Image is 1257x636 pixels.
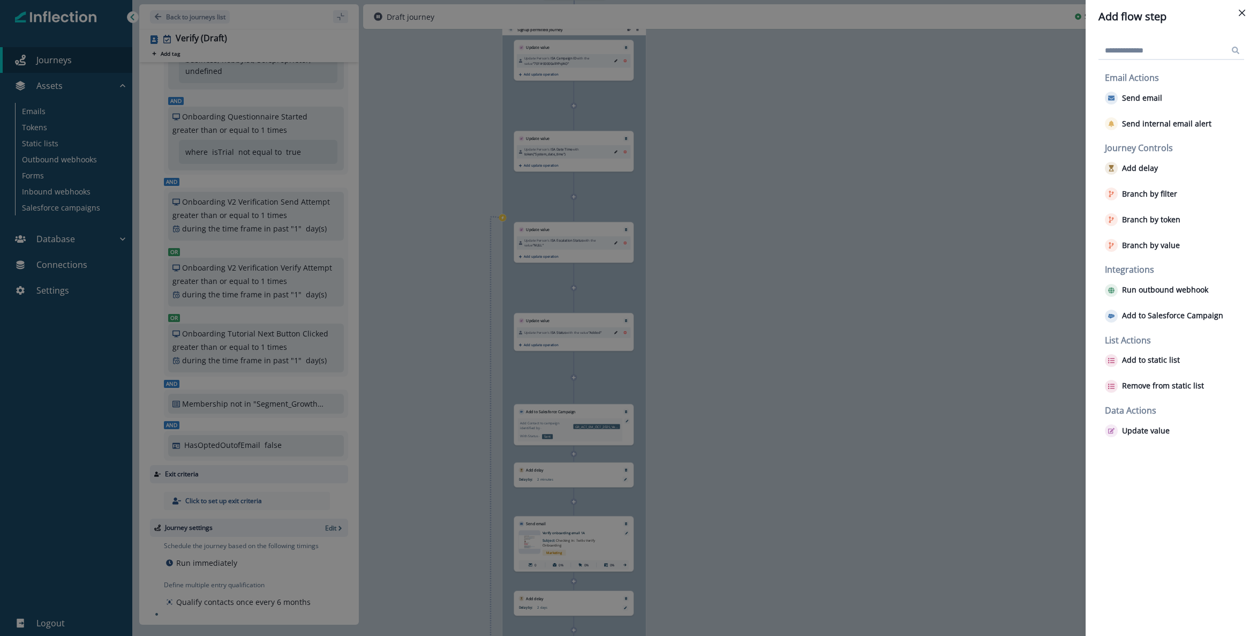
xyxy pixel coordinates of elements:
[1105,335,1244,346] h2: List Actions
[1122,164,1158,173] p: Add delay
[1105,73,1244,83] h2: Email Actions
[1105,380,1204,393] button: Remove from static list
[1122,286,1208,295] p: Run outbound webhook
[1122,311,1223,320] p: Add to Salesforce Campaign
[1105,143,1244,153] h2: Journey Controls
[1233,4,1251,21] button: Close
[1105,213,1180,226] button: Branch by token
[1122,94,1162,103] p: Send email
[1122,356,1180,365] p: Add to static list
[1105,188,1177,200] button: Branch by filter
[1122,381,1204,391] p: Remove from static list
[1122,215,1180,225] p: Branch by token
[1105,284,1208,297] button: Run outbound webhook
[1105,424,1170,437] button: Update value
[1105,310,1223,323] button: Add to Salesforce Campaign
[1105,162,1158,175] button: Add delay
[1105,92,1162,104] button: Send email
[1105,265,1244,275] h2: Integrations
[1122,427,1170,436] p: Update value
[1105,117,1211,130] button: Send internal email alert
[1122,119,1211,129] p: Send internal email alert
[1098,9,1244,25] div: Add flow step
[1122,241,1180,250] p: Branch by value
[1105,406,1244,416] h2: Data Actions
[1105,354,1180,367] button: Add to static list
[1105,239,1180,252] button: Branch by value
[1122,190,1177,199] p: Branch by filter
